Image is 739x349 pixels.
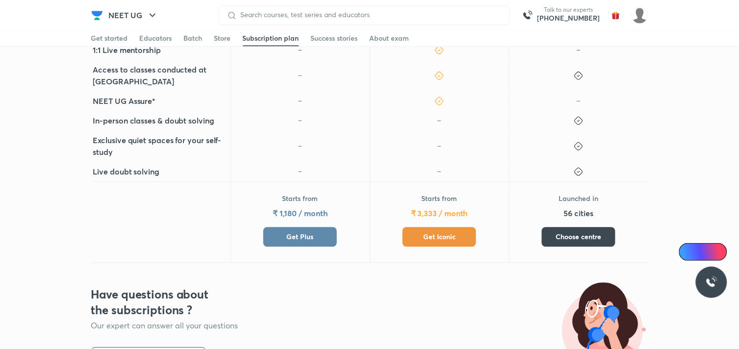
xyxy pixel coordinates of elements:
img: icon [295,116,305,126]
img: icon [434,142,444,151]
img: Icon [685,248,693,256]
img: icon [295,46,305,55]
a: Batch [184,31,203,47]
img: icon [574,46,584,55]
img: avatar [608,8,624,24]
h5: 1:1 Live mentorship [93,45,161,56]
h5: Live doubt solving [93,166,160,178]
span: Get Plus [287,232,314,242]
button: Get Plus [263,227,337,247]
p: Our expert can answer all your questions [91,320,313,332]
img: call-us [518,6,537,25]
div: About exam [370,34,409,44]
img: icon [295,167,305,177]
img: icon [434,116,444,126]
img: ttu [706,276,717,288]
p: Starts from [421,194,457,204]
p: Starts from [282,194,318,204]
h3: Have questions about the subscriptions ? [91,287,224,318]
a: Success stories [311,31,358,47]
a: Subscription plan [243,31,299,47]
div: Subscription plan [243,34,299,44]
a: About exam [370,31,409,47]
img: icon [295,97,305,106]
p: Launched in [559,194,599,204]
button: NEET UG [103,6,164,25]
a: Get started [91,31,128,47]
div: Success stories [311,34,358,44]
img: icon [434,167,444,177]
a: Ai Doubts [679,243,727,261]
a: [PHONE_NUMBER] [537,14,600,24]
a: Educators [140,31,172,47]
input: Search courses, test series and educators [237,11,502,19]
a: Store [214,31,231,47]
span: Choose centre [556,232,602,242]
p: Talk to our experts [537,6,600,14]
img: shilakha [632,7,648,24]
h5: NEET UG Assure* [93,96,156,107]
div: Store [214,34,231,44]
h5: ₹ 3,333 / month [411,208,468,220]
h5: ₹ 1,180 / month [273,208,328,220]
div: Get started [91,34,128,44]
img: icon [574,97,584,106]
h5: 56 cities [564,208,593,220]
div: Batch [184,34,203,44]
h5: Exclusive quiet spaces for your self-study [93,135,229,158]
span: Ai Doubts [695,248,721,256]
h5: Access to classes conducted at [GEOGRAPHIC_DATA] [93,64,229,88]
h5: In-person classes & doubt solving [93,115,214,127]
img: icon [295,71,305,81]
span: Get Iconic [423,232,456,242]
img: icon [295,142,305,151]
img: Company Logo [91,10,103,22]
button: Choose centre [542,227,615,247]
div: Educators [140,34,172,44]
button: Get Iconic [403,227,476,247]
